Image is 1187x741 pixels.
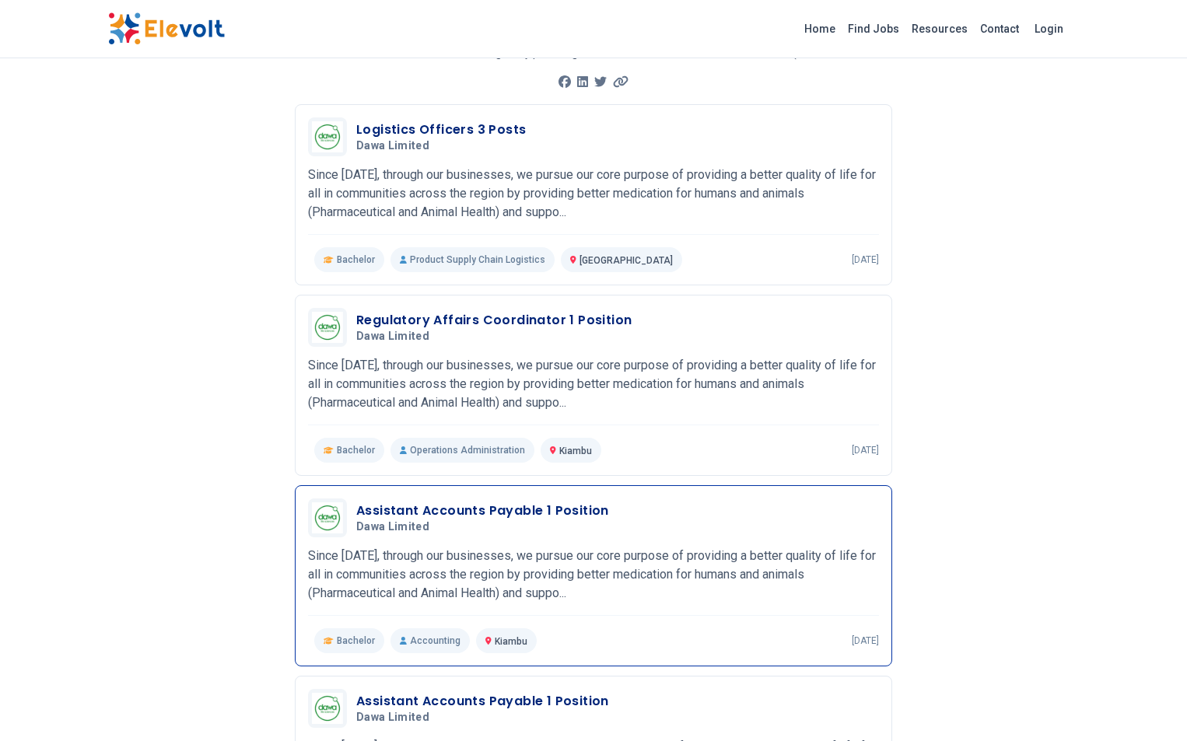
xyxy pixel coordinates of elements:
p: [DATE] [852,634,879,647]
p: Since [DATE], through our businesses, we pursue our core purpose of providing a better quality of... [308,166,879,222]
h3: Logistics Officers 3 Posts [356,121,526,139]
span: [GEOGRAPHIC_DATA] [579,255,673,266]
p: [DATE] [852,444,879,456]
img: Elevolt [108,12,225,45]
img: Dawa Limited [312,693,343,724]
a: Dawa LimitedAssistant Accounts Payable 1 PositionDawa LimitedSince [DATE], through our businesses... [308,498,879,653]
img: Dawa Limited [312,312,343,343]
a: Find Jobs [842,16,905,41]
p: Operations Administration [390,438,534,463]
p: [DATE] [852,253,879,266]
a: Home [798,16,842,41]
h3: Assistant Accounts Payable 1 Position [356,502,609,520]
span: Kiambu [495,636,527,647]
span: Dawa Limited [356,520,429,534]
a: Resources [905,16,974,41]
p: Since [DATE], through our businesses, we pursue our core purpose of providing a better quality of... [308,547,879,603]
span: Bachelor [337,634,375,647]
span: Bachelor [337,253,375,266]
a: Dawa LimitedLogistics Officers 3 PostsDawa LimitedSince [DATE], through our businesses, we pursue... [308,117,879,272]
img: Dawa Limited [312,502,343,533]
iframe: Advertisement [108,70,303,537]
h3: Assistant Accounts Payable 1 Position [356,692,609,711]
span: Kiambu [559,446,592,456]
span: Dawa Limited [356,711,429,725]
span: Bachelor [337,444,375,456]
span: Dawa Limited [356,330,429,344]
iframe: Chat Widget [1109,666,1187,741]
h3: Regulatory Affairs Coordinator 1 Position [356,311,632,330]
span: Dawa Limited [356,139,429,153]
img: Dawa Limited [312,121,343,152]
p: Accounting [390,628,470,653]
a: Dawa LimitedRegulatory Affairs Coordinator 1 PositionDawa LimitedSince [DATE], through our busine... [308,308,879,463]
p: Product Supply Chain Logistics [390,247,555,272]
a: Login [1025,13,1073,44]
a: Contact [974,16,1025,41]
p: Since [DATE], through our businesses, we pursue our core purpose of providing a better quality of... [308,356,879,412]
iframe: Advertisement [917,70,1111,537]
